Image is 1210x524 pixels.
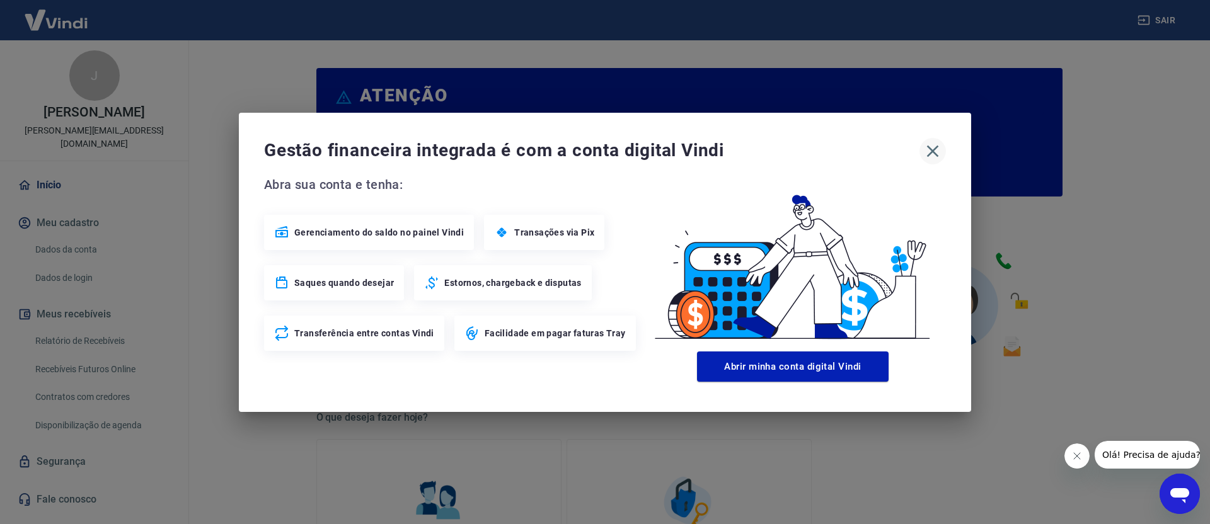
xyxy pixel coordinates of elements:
span: Abra sua conta e tenha: [264,174,640,195]
button: Abrir minha conta digital Vindi [697,351,889,382]
span: Facilidade em pagar faturas Tray [485,327,626,339]
iframe: Mensagem da empresa [1095,441,1200,469]
span: Gerenciamento do saldo no painel Vindi [294,226,464,239]
span: Transferência entre contas Vindi [294,327,434,339]
span: Estornos, chargeback e disputas [444,276,581,289]
span: Olá! Precisa de ajuda? [8,9,106,19]
span: Saques quando desejar [294,276,394,289]
span: Transações via Pix [514,226,594,239]
iframe: Botão para abrir a janela de mensagens [1160,474,1200,514]
iframe: Fechar mensagem [1064,443,1090,469]
img: Good Billing [640,174,946,346]
span: Gestão financeira integrada é com a conta digital Vindi [264,138,919,163]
